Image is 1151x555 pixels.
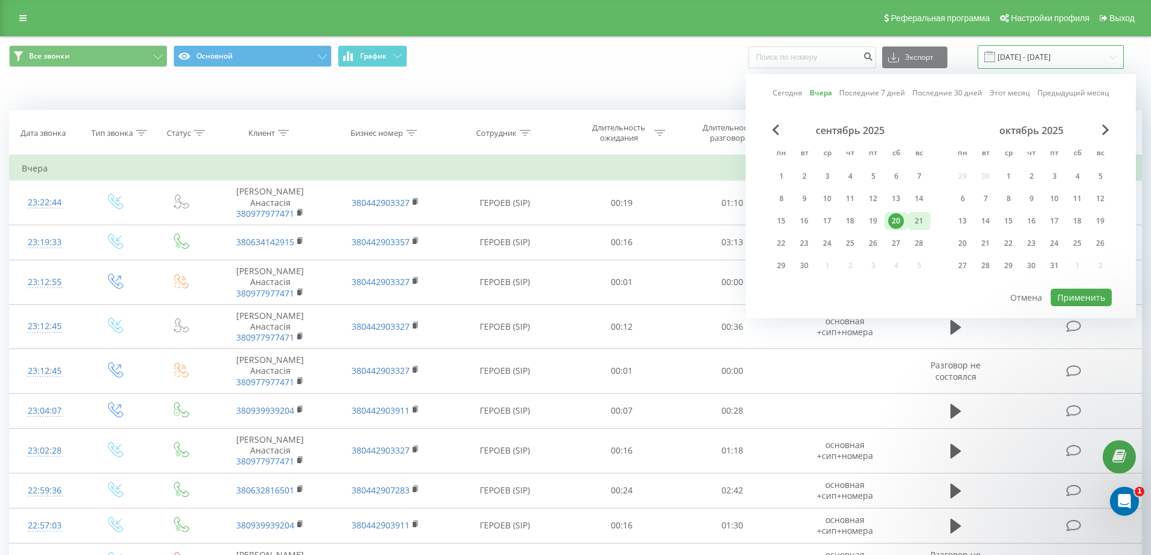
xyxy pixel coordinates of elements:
td: ГЕРОЕВ (SIP) [443,304,567,349]
div: Статус [167,128,191,138]
td: основная +сип+номера [787,429,902,473]
div: ср 10 сент. 2025 г. [816,190,839,208]
div: 15 [1001,213,1016,229]
div: 23:12:55 [22,271,68,294]
div: пт 3 окт. 2025 г. [1043,167,1066,185]
div: 3 [1046,168,1062,184]
td: ГЕРОЕВ (SIP) [443,429,567,473]
a: 380442903327 [352,276,410,287]
div: 2 [1024,168,1039,184]
a: 380632816501 [236,484,294,496]
div: 23:22:44 [22,191,68,214]
td: [PERSON_NAME] Анастасія [213,304,327,349]
div: 22:59:36 [22,479,68,502]
a: Этот месяц [990,87,1030,98]
div: 16 [796,213,812,229]
td: [PERSON_NAME] Анастасія [213,260,327,305]
div: вт 2 сент. 2025 г. [793,167,816,185]
div: Тип звонка [91,128,133,138]
div: 11 [1069,191,1085,207]
td: 03:13 [677,225,788,260]
div: ср 22 окт. 2025 г. [997,234,1020,252]
div: 6 [955,191,970,207]
div: пт 17 окт. 2025 г. [1043,212,1066,230]
td: 00:16 [567,429,677,473]
div: вс 21 сент. 2025 г. [908,212,930,230]
div: сб 27 сент. 2025 г. [885,234,908,252]
div: пт 19 сент. 2025 г. [862,212,885,230]
td: ГЕРОЕВ (SIP) [443,508,567,543]
div: чт 25 сент. 2025 г. [839,234,862,252]
div: 23:12:45 [22,315,68,338]
div: 9 [1024,191,1039,207]
div: вс 12 окт. 2025 г. [1089,190,1112,208]
td: 00:16 [567,225,677,260]
div: 18 [1069,213,1085,229]
a: 380977977471 [236,287,294,299]
div: ср 17 сент. 2025 г. [816,212,839,230]
abbr: понедельник [772,145,790,163]
div: 22 [1001,236,1016,251]
span: Все звонки [29,51,69,61]
abbr: среда [999,145,1017,163]
a: Предыдущий месяц [1037,87,1109,98]
div: 24 [1046,236,1062,251]
div: вс 28 сент. 2025 г. [908,234,930,252]
div: 13 [955,213,970,229]
td: Вчера [10,156,1142,181]
div: 17 [1046,213,1062,229]
div: чт 4 сент. 2025 г. [839,167,862,185]
button: Основной [173,45,332,67]
div: 4 [1069,168,1085,184]
div: 18 [842,213,858,229]
div: 5 [865,168,881,184]
div: 15 [773,213,789,229]
div: 10 [819,191,835,207]
div: пт 12 сент. 2025 г. [862,190,885,208]
div: 28 [911,236,927,251]
button: Экспорт [882,47,947,68]
div: вс 5 окт. 2025 г. [1089,167,1112,185]
a: 380977977471 [236,208,294,219]
a: 380939939204 [236,405,294,416]
td: 00:36 [677,304,788,349]
div: пн 15 сент. 2025 г. [770,212,793,230]
div: 23:04:07 [22,399,68,423]
iframe: Intercom live chat [1110,487,1139,516]
td: ГЕРОЕВ (SIP) [443,181,567,225]
div: 22:57:03 [22,514,68,537]
div: 24 [819,236,835,251]
a: 380442903357 [352,236,410,248]
div: 26 [865,236,881,251]
div: 23:19:33 [22,231,68,254]
td: основная +сип+номера [787,508,902,543]
div: вс 19 окт. 2025 г. [1089,212,1112,230]
abbr: четверг [1022,145,1040,163]
div: пн 1 сент. 2025 г. [770,167,793,185]
span: Next Month [1102,124,1109,135]
div: 25 [1069,236,1085,251]
td: ГЕРОЕВ (SIP) [443,473,567,508]
div: чт 30 окт. 2025 г. [1020,257,1043,275]
td: 00:00 [677,260,788,305]
div: 6 [888,168,904,184]
button: Отмена [1004,289,1049,306]
div: пн 20 окт. 2025 г. [951,234,974,252]
button: Применить [1051,289,1112,306]
input: Поиск по номеру [748,47,876,68]
div: вс 26 окт. 2025 г. [1089,234,1112,252]
abbr: суббота [1068,145,1086,163]
div: пн 8 сент. 2025 г. [770,190,793,208]
abbr: пятница [1045,145,1063,163]
div: чт 23 окт. 2025 г. [1020,234,1043,252]
span: Выход [1109,13,1135,23]
div: 7 [911,168,927,184]
div: Длительность разговора [697,123,762,143]
div: вт 28 окт. 2025 г. [974,257,997,275]
div: 20 [888,213,904,229]
div: пн 22 сент. 2025 г. [770,234,793,252]
div: сб 18 окт. 2025 г. [1066,212,1089,230]
a: 380977977471 [236,376,294,388]
div: 9 [796,191,812,207]
div: 14 [911,191,927,207]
